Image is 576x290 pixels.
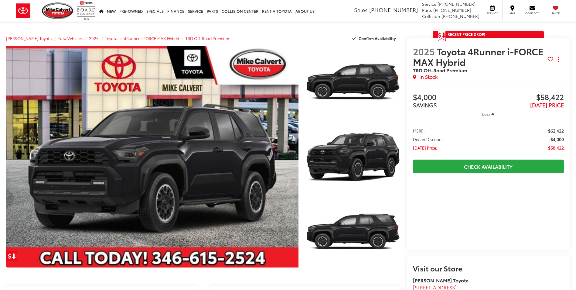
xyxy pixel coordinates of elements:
[549,136,564,142] span: -$4,000
[105,36,118,41] a: Toyota
[413,93,489,102] span: $4,000
[419,73,438,80] span: In Stock
[305,46,400,118] a: Expand Photo 1
[488,93,564,102] span: $58,422
[304,195,402,268] img: 2025 Toyota 4Runner i-FORCE MAX Hybrid TRD Off-Road Premium
[413,67,467,74] span: TRD Off-Road Premium
[6,46,298,268] a: Expand Photo 0
[448,32,485,37] span: Recent Price Drop!
[558,57,559,62] span: dropdown dots
[422,7,432,13] span: Parts
[305,121,400,193] a: Expand Photo 2
[413,45,544,68] span: Toyota 4Runner i-FORCE MAX Hybrid
[359,36,396,41] span: Confirm Availability
[89,36,99,41] a: 2025
[413,277,469,284] strong: [PERSON_NAME] Toyota
[304,120,402,193] img: 2025 Toyota 4Runner i-FORCE MAX Hybrid TRD Off-Road Premium
[354,6,368,14] span: Sales
[413,45,435,58] span: 2025
[6,36,52,41] a: [PERSON_NAME] Toyota
[3,45,302,269] img: 2025 Toyota 4Runner i-FORCE MAX Hybrid TRD Off-Road Premium
[479,109,498,119] button: Less
[6,251,18,261] a: Get Price Drop Alert
[548,145,564,151] span: $58,422
[413,128,425,134] span: MSRP:
[506,11,519,15] span: Map
[413,101,437,109] span: SAVINGS
[58,36,83,41] a: New Vehicles
[349,33,401,44] button: Confirm Availability
[486,11,499,15] span: Service
[530,101,564,109] span: [DATE] PRICE
[438,31,446,41] span: Get Price Drop Alert
[304,45,402,118] img: 2025 Toyota 4Runner i-FORCE MAX Hybrid TRD Off-Road Premium
[433,7,471,13] span: [PHONE_NUMBER]
[548,128,564,134] span: $62,422
[438,1,475,7] span: [PHONE_NUMBER]
[413,136,443,142] span: Dealer Discount
[413,160,564,173] a: Check Availability
[42,2,74,19] img: Mike Calvert Toyota
[413,145,437,151] span: [DATE] Price:
[482,111,490,117] span: Less
[553,54,564,65] button: Actions
[124,36,179,41] a: 4Runner i-FORCE MAX Hybrid
[433,31,544,38] a: Get Price Drop Alert Recent Price Drop!
[186,36,229,41] a: TRD Off-Road Premium
[413,179,564,242] iframe: Finance Tool
[441,13,479,19] span: [PHONE_NUMBER]
[369,6,418,14] span: [PHONE_NUMBER]
[422,1,436,7] span: Service
[422,13,440,19] span: Collision
[305,196,400,268] a: Expand Photo 3
[413,264,564,272] h2: Visit our Store
[549,11,562,15] span: Saved
[525,11,539,15] span: Contact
